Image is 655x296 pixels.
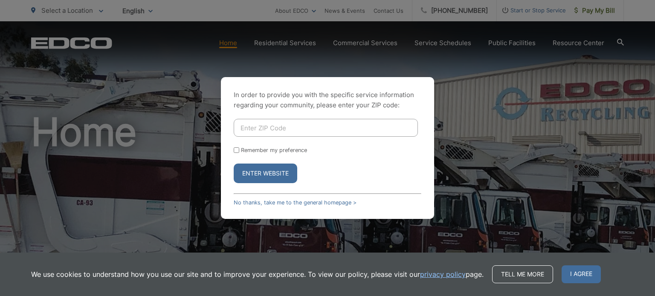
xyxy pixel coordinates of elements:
[492,265,553,283] a: Tell me more
[234,90,421,110] p: In order to provide you with the specific service information regarding your community, please en...
[234,119,418,137] input: Enter ZIP Code
[241,147,307,153] label: Remember my preference
[562,265,601,283] span: I agree
[31,269,484,279] p: We use cookies to understand how you use our site and to improve your experience. To view our pol...
[420,269,466,279] a: privacy policy
[234,199,356,206] a: No thanks, take me to the general homepage >
[234,164,297,183] button: Enter Website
